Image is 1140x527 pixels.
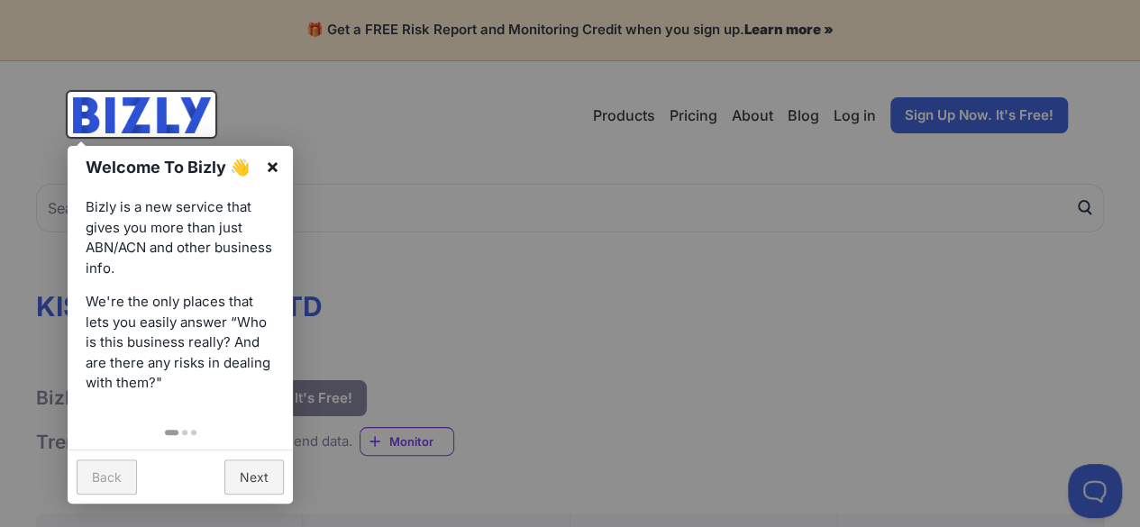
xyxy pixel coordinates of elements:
p: We're the only places that lets you easily answer “Who is this business really? And are there any... [86,292,275,394]
a: Back [77,459,137,495]
h1: Welcome To Bizly 👋 [86,155,256,179]
a: Next [224,459,284,495]
a: × [252,146,293,186]
p: Bizly is a new service that gives you more than just ABN/ACN and other business info. [86,197,275,278]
